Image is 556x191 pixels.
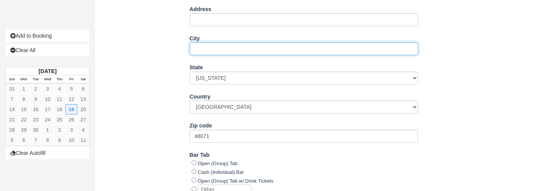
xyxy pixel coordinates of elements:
[6,147,89,159] button: Clear Autofill
[18,125,30,135] a: 29
[190,90,211,101] label: Country
[18,84,30,94] a: 1
[6,44,89,56] a: Clear All
[54,135,66,145] a: 9
[77,135,89,145] a: 11
[77,115,89,125] a: 27
[6,135,18,145] a: 5
[190,61,203,72] label: State
[54,75,66,84] th: Thu
[77,94,89,104] a: 13
[54,125,66,135] a: 2
[42,115,53,125] a: 24
[77,75,89,84] th: Sat
[42,135,53,145] a: 8
[18,94,30,104] a: 8
[30,104,42,115] a: 16
[6,104,18,115] a: 14
[42,104,53,115] a: 17
[6,115,18,125] a: 21
[18,115,30,125] a: 22
[198,178,273,184] label: Open (Group) Tab w/ Drink Tickets
[66,84,77,94] a: 5
[190,3,212,13] label: Address
[66,94,77,104] a: 12
[30,75,42,84] th: Tue
[77,84,89,94] a: 6
[6,125,18,135] a: 28
[66,135,77,145] a: 10
[6,94,18,104] a: 7
[18,135,30,145] a: 6
[38,68,56,74] strong: [DATE]
[42,125,53,135] a: 1
[198,161,238,166] label: Open (Group) Tab
[66,115,77,125] a: 26
[190,32,200,43] label: City
[54,104,66,115] a: 18
[77,104,89,115] a: 20
[30,94,42,104] a: 9
[18,75,30,84] th: Mon
[42,84,53,94] a: 3
[66,125,77,135] a: 3
[30,84,42,94] a: 2
[54,115,66,125] a: 25
[42,94,53,104] a: 10
[54,94,66,104] a: 11
[6,75,18,84] th: Sun
[6,30,89,42] a: Add to Booking
[66,75,77,84] th: Fri
[190,119,212,130] label: Zip code
[77,125,89,135] a: 4
[30,125,42,135] a: 30
[190,148,210,159] label: Bar Tab
[30,115,42,125] a: 23
[66,104,77,115] a: 19
[42,75,53,84] th: Wed
[30,135,42,145] a: 7
[54,84,66,94] a: 4
[18,104,30,115] a: 15
[6,84,18,94] a: 31
[198,169,244,175] label: Cash (Individual) Bar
